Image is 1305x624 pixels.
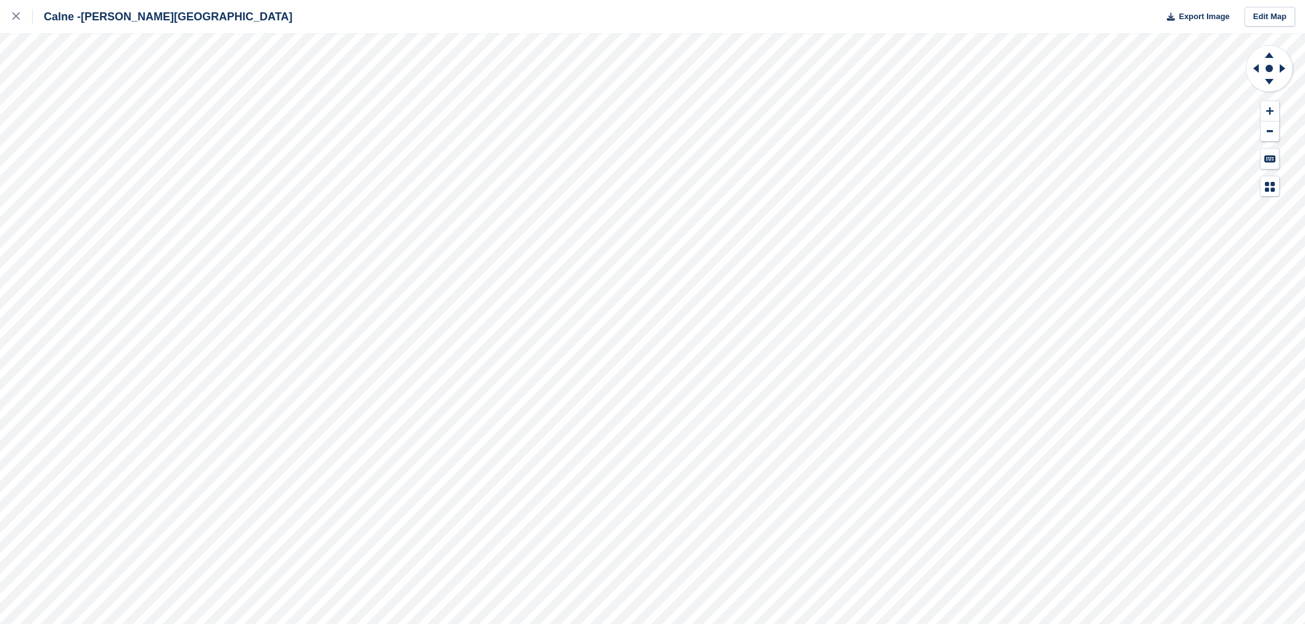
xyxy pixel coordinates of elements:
button: Export Image [1159,7,1230,27]
button: Map Legend [1261,176,1279,197]
button: Zoom Out [1261,121,1279,142]
div: Calne -[PERSON_NAME][GEOGRAPHIC_DATA] [33,9,292,24]
button: Zoom In [1261,101,1279,121]
button: Keyboard Shortcuts [1261,149,1279,169]
span: Export Image [1179,10,1229,23]
a: Edit Map [1245,7,1295,27]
